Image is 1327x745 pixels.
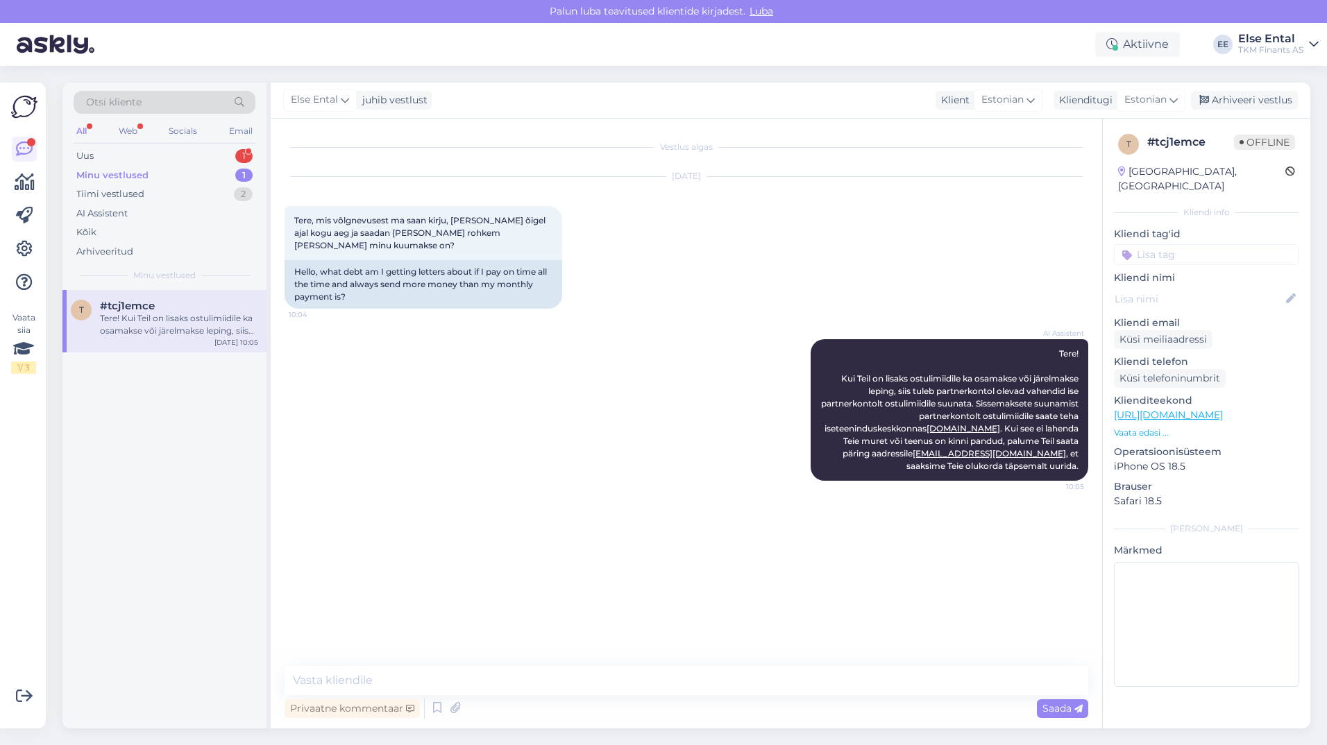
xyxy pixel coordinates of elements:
span: Otsi kliente [86,95,142,110]
input: Lisa nimi [1115,291,1283,307]
span: 10:05 [1032,481,1084,492]
div: Vaata siia [11,311,36,374]
div: Klienditugi [1054,93,1113,108]
div: juhib vestlust [357,93,428,108]
div: Küsi meiliaadressi [1114,330,1212,349]
div: Tiimi vestlused [76,187,144,201]
div: Aktiivne [1095,32,1180,57]
a: [DOMAIN_NAME] [927,423,1000,434]
div: Tere! Kui Teil on lisaks ostulimiidile ka osamakse või järelmakse leping, siis tuleb partnerkonto... [100,312,258,337]
span: t [1126,139,1131,149]
p: Vaata edasi ... [1114,427,1299,439]
div: Arhiveeri vestlus [1191,91,1298,110]
p: Kliendi email [1114,316,1299,330]
div: 2 [234,187,253,201]
p: Operatsioonisüsteem [1114,445,1299,459]
p: Klienditeekond [1114,393,1299,408]
img: Askly Logo [11,94,37,120]
p: Kliendi nimi [1114,271,1299,285]
div: Arhiveeritud [76,245,133,259]
div: 1 / 3 [11,361,36,374]
a: [URL][DOMAIN_NAME] [1114,409,1223,421]
span: Estonian [981,92,1024,108]
span: Offline [1234,135,1295,150]
span: Tere, mis võlgnevusest ma saan kirju, [PERSON_NAME] õigel ajal kogu aeg ja saadan [PERSON_NAME] r... [294,215,548,250]
div: AI Assistent [76,207,128,221]
span: 10:04 [289,309,341,320]
p: iPhone OS 18.5 [1114,459,1299,474]
span: Saada [1042,702,1083,714]
div: [GEOGRAPHIC_DATA], [GEOGRAPHIC_DATA] [1118,164,1285,194]
span: Else Ental [291,92,338,108]
input: Lisa tag [1114,244,1299,265]
span: Luba [745,5,777,17]
div: 1 [235,169,253,182]
p: Kliendi telefon [1114,354,1299,369]
div: Uus [76,149,94,163]
div: TKM Finants AS [1238,44,1303,55]
div: Kõik [76,225,96,239]
div: # tcj1emce [1147,134,1234,151]
div: Web [116,122,140,140]
div: [DATE] [285,170,1088,182]
div: All [74,122,90,140]
span: t [79,305,84,315]
div: Socials [166,122,200,140]
a: Else EntalTKM Finants AS [1238,33,1319,55]
p: Kliendi tag'id [1114,227,1299,241]
span: Estonian [1124,92,1167,108]
div: Hello, what debt am I getting letters about if I pay on time all the time and always send more mo... [285,260,562,309]
div: [DATE] 10:05 [214,337,258,348]
div: 1 [235,149,253,163]
div: [PERSON_NAME] [1114,522,1299,535]
p: Brauser [1114,479,1299,494]
div: Email [226,122,255,140]
span: AI Assistent [1032,328,1084,339]
div: Kliendi info [1114,206,1299,219]
a: [EMAIL_ADDRESS][DOMAIN_NAME] [913,448,1066,459]
p: Safari 18.5 [1114,494,1299,508]
div: EE [1213,35,1233,54]
span: Minu vestlused [133,269,196,282]
div: Privaatne kommentaar [285,699,420,718]
div: Klient [936,93,970,108]
div: Vestlus algas [285,141,1088,153]
p: Märkmed [1114,543,1299,558]
div: Else Ental [1238,33,1303,44]
div: Minu vestlused [76,169,149,182]
div: Küsi telefoninumbrit [1114,369,1226,388]
span: #tcj1emce [100,300,155,312]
